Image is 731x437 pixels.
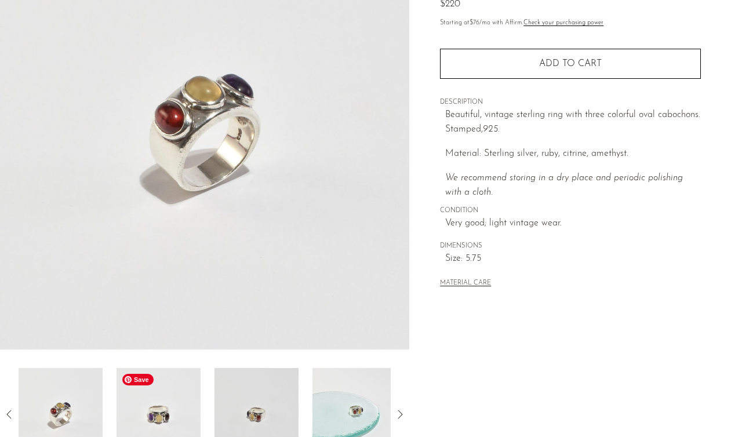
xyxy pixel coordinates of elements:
span: Size: 5.75 [445,252,701,267]
p: Beautiful, vintage sterling ring with three colorful oval cabochons. Stamped, [445,108,701,137]
em: We recommend storing in a dry place and periodic polishing with a cloth. [445,173,683,198]
p: Starting at /mo with Affirm. [440,18,701,28]
button: Add to cart [440,49,701,79]
span: DESCRIPTION [440,97,701,108]
em: 925. [483,125,500,134]
a: Check your purchasing power - Learn more about Affirm Financing (opens in modal) [523,20,603,26]
span: DIMENSIONS [440,241,701,252]
button: MATERIAL CARE [440,279,491,288]
span: Save [122,374,154,385]
span: Very good; light vintage wear. [445,216,701,231]
p: Material: Sterling silver, ruby, citrine, amethyst. [445,147,701,162]
span: $76 [470,20,479,26]
span: CONDITION [440,206,701,216]
span: Add to cart [539,59,602,68]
